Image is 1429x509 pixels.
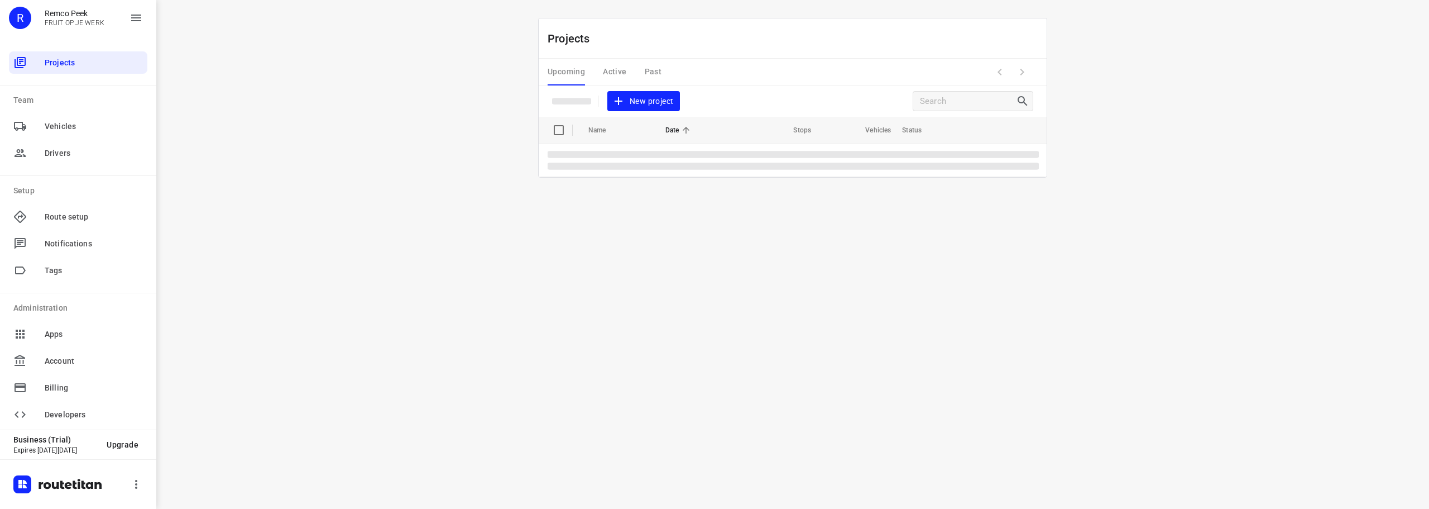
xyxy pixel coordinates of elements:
p: FRUIT OP JE WERK [45,19,104,27]
span: Status [902,123,936,137]
p: Team [13,94,147,106]
div: Vehicles [9,115,147,137]
span: Vehicles [45,121,143,132]
span: Previous Page [989,61,1011,83]
span: Billing [45,382,143,394]
div: Projects [9,51,147,74]
span: Drivers [45,148,143,159]
span: Projects [45,57,143,69]
div: Billing [9,377,147,399]
p: Setup [13,185,147,197]
p: Business (Trial) [13,435,98,444]
span: Notifications [45,238,143,250]
span: Vehicles [851,123,891,137]
span: Apps [45,329,143,340]
span: Upgrade [107,440,138,449]
button: New project [607,91,680,112]
span: Tags [45,265,143,277]
div: Search [1016,94,1033,108]
p: Administration [13,302,147,314]
div: Notifications [9,232,147,255]
p: Expires [DATE][DATE] [13,446,98,454]
span: Next Page [1011,61,1033,83]
p: Projects [548,30,599,47]
span: Route setup [45,211,143,223]
span: Stops [779,123,811,137]
div: Drivers [9,142,147,164]
div: Route setup [9,206,147,228]
div: Tags [9,259,147,282]
p: Remco Peek [45,9,104,18]
input: Search projects [920,93,1016,110]
div: Developers [9,403,147,426]
span: Developers [45,409,143,421]
button: Upgrade [98,435,147,455]
span: New project [614,94,673,108]
span: Date [665,123,694,137]
div: Account [9,350,147,372]
span: Account [45,355,143,367]
span: Name [588,123,621,137]
div: Apps [9,323,147,345]
div: R [9,7,31,29]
